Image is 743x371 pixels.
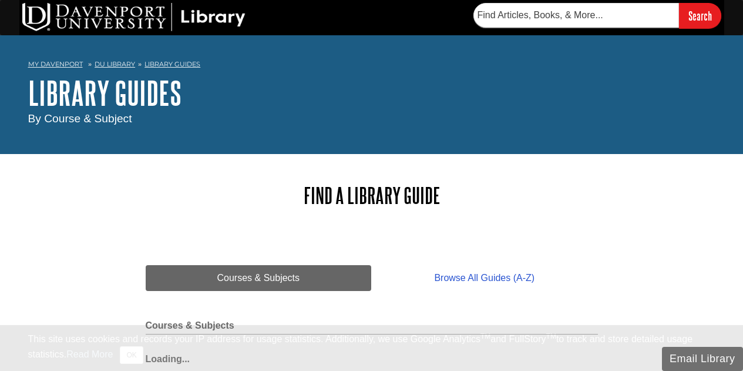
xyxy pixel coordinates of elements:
[66,349,113,359] a: Read More
[28,111,715,128] div: By Course & Subject
[28,75,715,111] h1: Library Guides
[28,59,83,69] a: My Davenport
[679,3,721,28] input: Search
[473,3,679,28] input: Find Articles, Books, & More...
[95,60,135,68] a: DU Library
[146,320,598,335] h2: Courses & Subjects
[22,3,246,31] img: DU Library
[144,60,200,68] a: Library Guides
[28,56,715,75] nav: breadcrumb
[473,3,721,28] form: Searches DU Library's articles, books, and more
[146,265,372,291] a: Courses & Subjects
[662,347,743,371] button: Email Library
[146,346,598,366] div: Loading...
[28,332,715,364] div: This site uses cookies and records your IP address for usage statistics. Additionally, we use Goo...
[146,183,598,208] h2: Find a Library Guide
[120,346,143,364] button: Close
[371,265,597,291] a: Browse All Guides (A-Z)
